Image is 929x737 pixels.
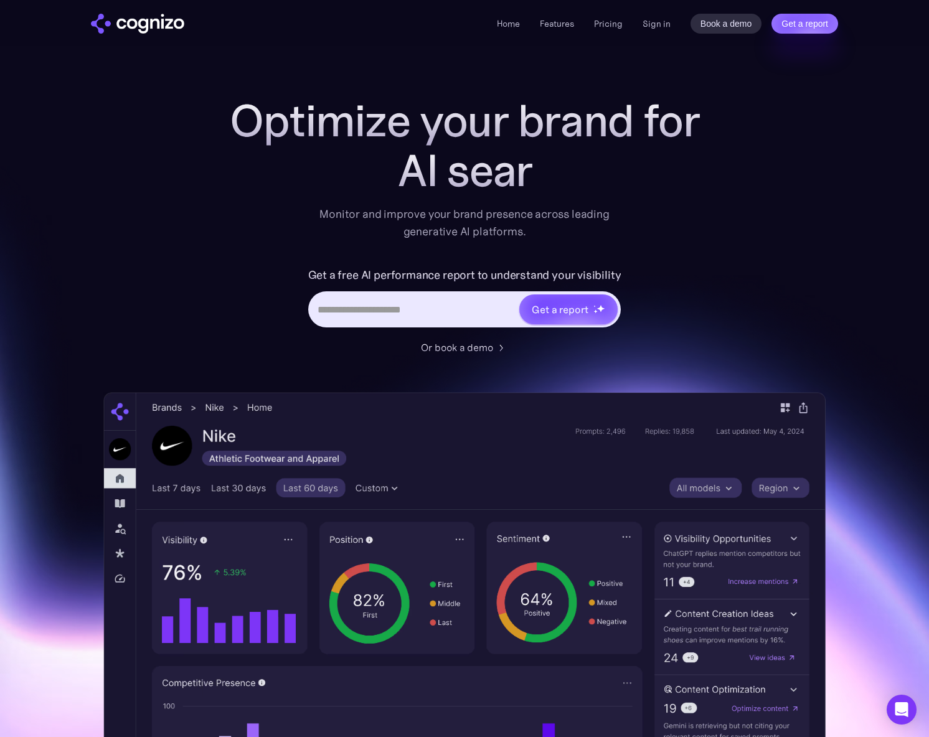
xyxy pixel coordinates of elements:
a: Get a report [771,14,838,34]
img: cognizo logo [91,14,184,34]
form: Hero URL Input Form [308,265,621,334]
img: star [597,304,605,312]
label: Get a free AI performance report to understand your visibility [308,265,621,285]
img: star [593,305,595,307]
a: Features [540,18,574,29]
a: Or book a demo [421,340,508,355]
img: star [593,309,598,314]
a: Book a demo [691,14,762,34]
h1: Optimize your brand for [215,96,714,146]
div: Open Intercom Messenger [887,695,917,725]
div: Get a report [532,302,588,317]
a: Sign in [643,16,671,31]
a: Get a reportstarstarstar [518,293,619,326]
a: Pricing [594,18,623,29]
div: Or book a demo [421,340,493,355]
div: Monitor and improve your brand presence across leading generative AI platforms. [311,205,618,240]
a: home [91,14,184,34]
a: Home [497,18,520,29]
div: AI sear [215,146,714,195]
